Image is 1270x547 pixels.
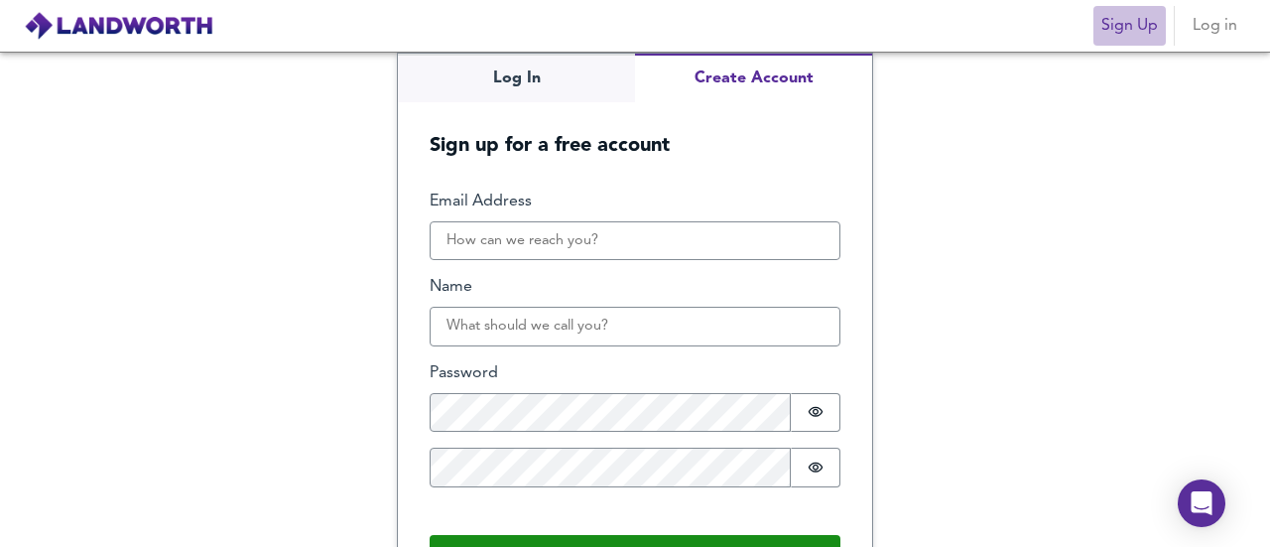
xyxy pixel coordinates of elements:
button: Create Account [635,54,872,102]
span: Log in [1191,12,1238,40]
label: Email Address [430,191,840,213]
button: Sign Up [1093,6,1166,46]
input: What should we call you? [430,307,840,346]
label: Password [430,362,840,385]
label: Name [430,276,840,299]
h5: Sign up for a free account [398,102,872,159]
button: Show password [791,448,840,487]
input: How can we reach you? [430,221,840,261]
button: Log in [1183,6,1246,46]
span: Sign Up [1101,12,1158,40]
button: Log In [398,54,635,102]
img: logo [24,11,213,41]
div: Open Intercom Messenger [1178,479,1225,527]
button: Show password [791,393,840,433]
